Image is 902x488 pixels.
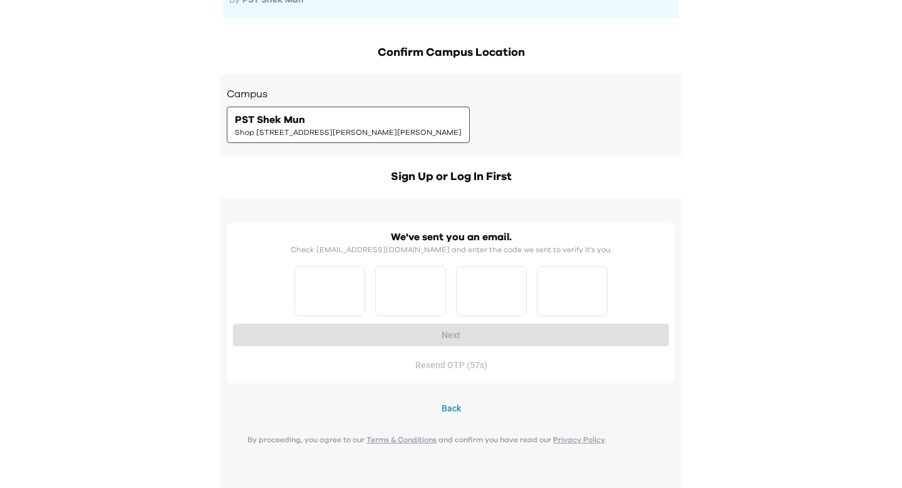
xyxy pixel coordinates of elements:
p: By proceeding, you agree to our and confirm you have read our . [227,435,628,445]
input: Please enter OTP character 1 [294,266,365,316]
a: Terms & Conditions [366,436,437,443]
h2: Sign Up or Log In First [220,168,682,186]
input: Please enter OTP character 2 [375,266,446,316]
h3: Campus [227,87,675,102]
span: PST Shek Mun [235,112,305,127]
span: Shop [STREET_ADDRESS][PERSON_NAME][PERSON_NAME] [235,127,462,137]
input: Please enter OTP character 4 [537,266,608,316]
h2: Confirm Campus Location [220,44,682,61]
a: Privacy Policy [553,436,605,443]
button: Back [227,397,675,420]
input: Please enter OTP character 3 [456,266,527,316]
p: Check [EMAIL_ADDRESS][DOMAIN_NAME] and enter the code we sent to verify it's you. [291,245,611,255]
h2: We've sent you an email. [391,230,512,245]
